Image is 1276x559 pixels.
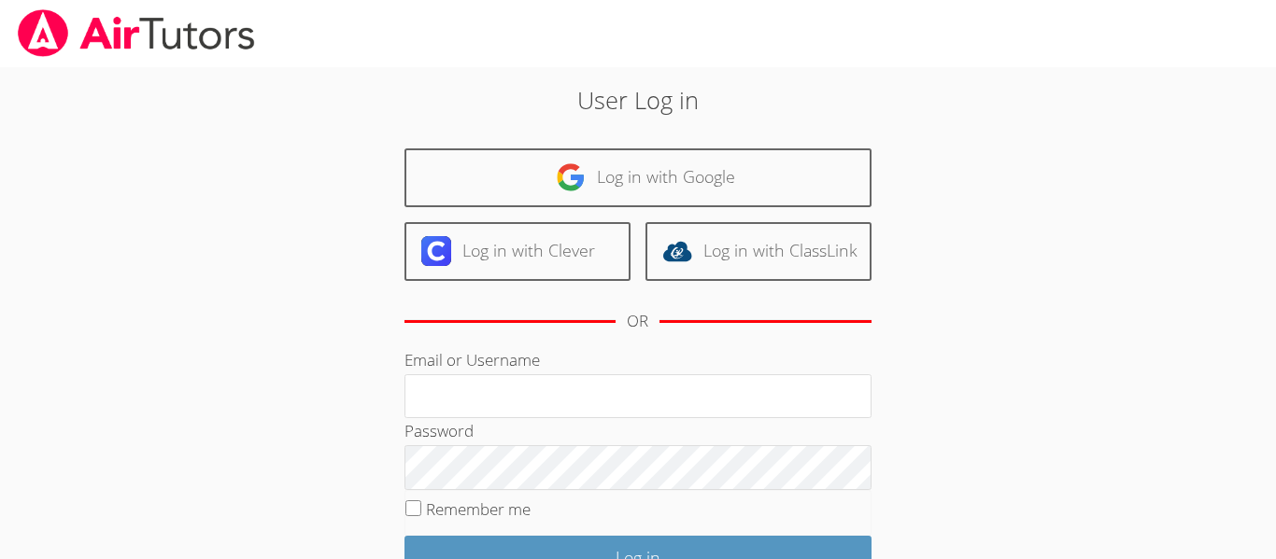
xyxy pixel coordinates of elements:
h2: User Log in [293,82,983,118]
a: Log in with Clever [404,222,631,281]
img: classlink-logo-d6bb404cc1216ec64c9a2012d9dc4662098be43eaf13dc465df04b49fa7ab582.svg [662,236,692,266]
label: Password [404,420,474,441]
img: airtutors_banner-c4298cdbf04f3fff15de1276eac7730deb9818008684d7c2e4769d2f7ddbe033.png [16,9,257,57]
label: Email or Username [404,349,540,370]
img: google-logo-50288ca7cdecda66e5e0955fdab243c47b7ad437acaf1139b6f446037453330a.svg [556,162,586,192]
div: OR [627,308,648,335]
a: Log in with Google [404,148,872,207]
a: Log in with ClassLink [645,222,872,281]
label: Remember me [426,498,531,520]
img: clever-logo-6eab21bc6e7a338710f1a6ff85c0baf02591cd810cc4098c63d3a4b26e2feb20.svg [421,236,451,266]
